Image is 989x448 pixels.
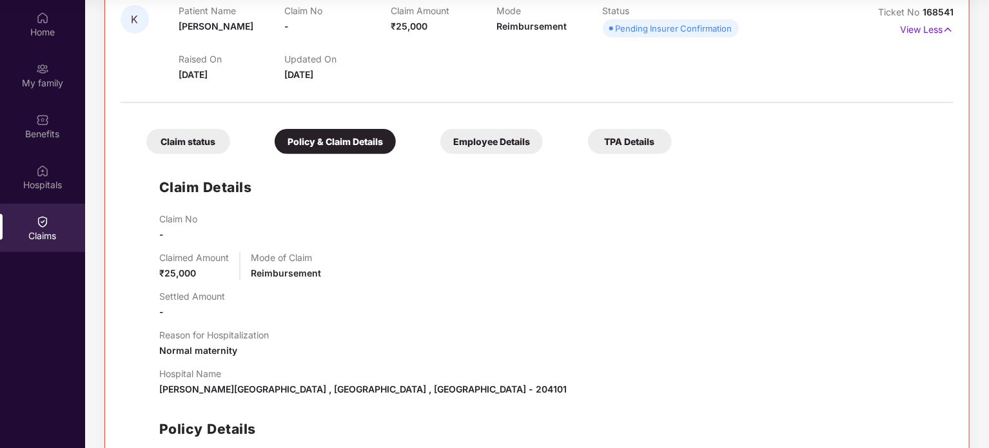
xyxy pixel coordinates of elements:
p: View Less [900,19,954,37]
span: Reimbursement [496,21,567,32]
span: Reimbursement [251,268,321,278]
p: Claim Amount [391,5,496,16]
p: Hospital Name [159,368,567,379]
span: K [132,14,139,25]
span: Normal maternity [159,345,237,356]
span: ₹25,000 [391,21,427,32]
div: TPA Details [588,129,672,154]
p: Settled Amount [159,291,225,302]
p: Mode [496,5,602,16]
span: [DATE] [284,69,313,80]
div: Claim status [146,129,230,154]
span: ₹25,000 [159,268,196,278]
img: svg+xml;base64,PHN2ZyBpZD0iSG9tZSIgeG1sbnM9Imh0dHA6Ly93d3cudzMub3JnLzIwMDAvc3ZnIiB3aWR0aD0iMjAiIG... [36,12,49,24]
h1: Claim Details [159,177,252,198]
div: Employee Details [440,129,543,154]
h1: Policy Details [159,418,256,440]
p: Claim No [284,5,390,16]
p: Reason for Hospitalization [159,329,269,340]
span: - [159,306,164,317]
div: Pending Insurer Confirmation [616,22,732,35]
p: Claimed Amount [159,252,229,263]
span: Ticket No [878,6,923,17]
div: Policy & Claim Details [275,129,396,154]
img: svg+xml;base64,PHN2ZyBpZD0iSG9zcGl0YWxzIiB4bWxucz0iaHR0cDovL3d3dy53My5vcmcvMjAwMC9zdmciIHdpZHRoPS... [36,164,49,177]
p: Claim No [159,213,197,224]
p: Mode of Claim [251,252,321,263]
span: - [284,21,289,32]
p: Updated On [284,54,390,64]
span: 168541 [923,6,954,17]
img: svg+xml;base64,PHN2ZyB4bWxucz0iaHR0cDovL3d3dy53My5vcmcvMjAwMC9zdmciIHdpZHRoPSIxNyIgaGVpZ2h0PSIxNy... [943,23,954,37]
p: Raised On [179,54,284,64]
span: [PERSON_NAME] [179,21,253,32]
span: [PERSON_NAME][GEOGRAPHIC_DATA] , [GEOGRAPHIC_DATA] , [GEOGRAPHIC_DATA] - 204101 [159,384,567,394]
span: [DATE] [179,69,208,80]
p: Patient Name [179,5,284,16]
p: Status [603,5,709,16]
img: svg+xml;base64,PHN2ZyBpZD0iQ2xhaW0iIHhtbG5zPSJodHRwOi8vd3d3LnczLm9yZy8yMDAwL3N2ZyIgd2lkdGg9IjIwIi... [36,215,49,228]
span: - [159,229,164,240]
img: svg+xml;base64,PHN2ZyB3aWR0aD0iMjAiIGhlaWdodD0iMjAiIHZpZXdCb3g9IjAgMCAyMCAyMCIgZmlsbD0ibm9uZSIgeG... [36,63,49,75]
img: svg+xml;base64,PHN2ZyBpZD0iQmVuZWZpdHMiIHhtbG5zPSJodHRwOi8vd3d3LnczLm9yZy8yMDAwL3N2ZyIgd2lkdGg9Ij... [36,113,49,126]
